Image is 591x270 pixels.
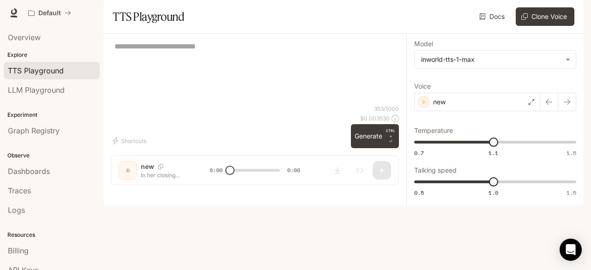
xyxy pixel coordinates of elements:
p: Default [38,9,61,17]
p: Model [414,41,433,47]
p: CTRL + [386,128,395,139]
span: 1.0 [488,189,498,197]
button: All workspaces [24,4,75,22]
p: Temperature [414,127,453,134]
span: 1.1 [488,149,498,157]
p: Voice [414,83,431,90]
button: Shortcuts [111,133,150,148]
div: Open Intercom Messenger [560,239,582,261]
span: 1.5 [567,149,576,157]
p: Talking speed [414,167,457,174]
div: inworld-tts-1-max [421,55,561,64]
a: Docs [477,7,508,26]
span: 0.7 [414,149,424,157]
span: 1.5 [567,189,576,197]
div: inworld-tts-1-max [415,51,576,68]
h1: TTS Playground [113,7,184,26]
p: 353 / 1000 [374,105,399,113]
button: GenerateCTRL +⏎ [351,124,399,148]
p: new [433,97,446,107]
button: Clone Voice [516,7,574,26]
span: 0.5 [414,189,424,197]
p: ⏎ [386,128,395,144]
